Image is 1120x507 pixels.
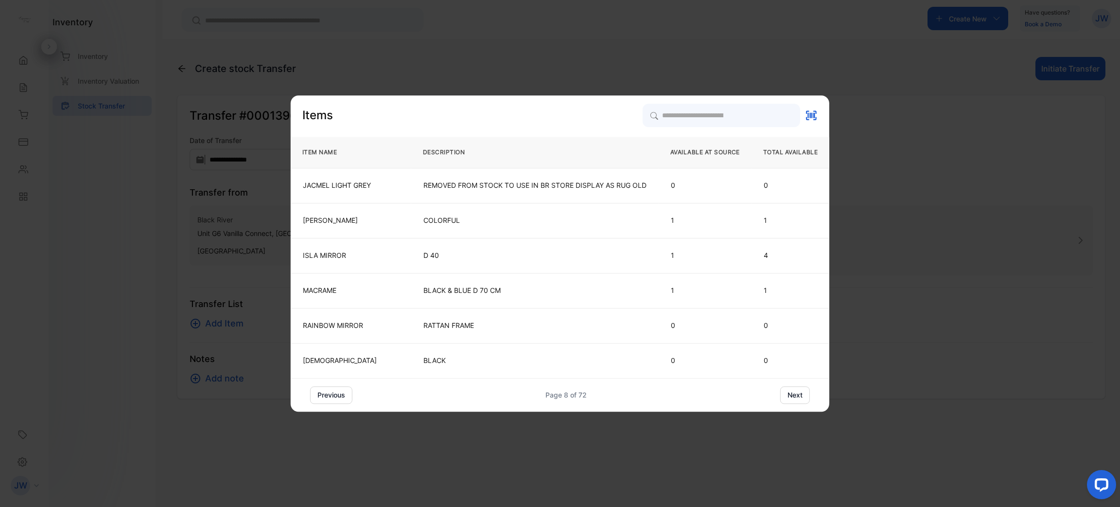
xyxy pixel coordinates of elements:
p: REMOVED FROM STOCK TO USE IN BR STORE DISPLAY AS RUG OLD [423,181,647,190]
p: 1 [764,286,817,295]
p: 0 [764,181,817,190]
button: previous [310,386,352,404]
p: 1 [671,286,739,295]
p: BLACK [423,356,647,365]
p: 0 [764,356,817,365]
p: MACRAME [303,286,399,295]
p: 4 [764,251,817,260]
p: ITEM NAME [302,147,400,157]
p: 1 [671,216,739,225]
p: RATTAN FRAME [423,321,647,330]
p: [PERSON_NAME] [303,216,399,225]
p: DESCRIPTION [423,147,647,157]
p: ISLA MIRROR [303,251,399,260]
p: COLORFUL [423,216,647,225]
p: 1 [671,251,739,260]
p: 0 [671,356,739,365]
p: 0 [671,321,739,330]
button: next [780,386,810,404]
div: Page 8 of 72 [545,390,587,400]
p: BLACK & BLUE D 70 CM [423,286,647,295]
p: 1 [764,216,817,225]
p: 0 [671,181,739,190]
p: RAINBOW MIRROR [303,321,399,330]
p: TOTAL AVAILABLE [763,147,818,157]
p: 0 [764,321,817,330]
iframe: LiveChat chat widget [1079,466,1120,507]
p: [DEMOGRAPHIC_DATA] [303,356,399,365]
p: D 40 [423,251,647,260]
p: Items [302,107,333,124]
p: AVAILABLE AT SOURCE [670,147,740,157]
p: JACMEL LIGHT GREY [303,181,399,190]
